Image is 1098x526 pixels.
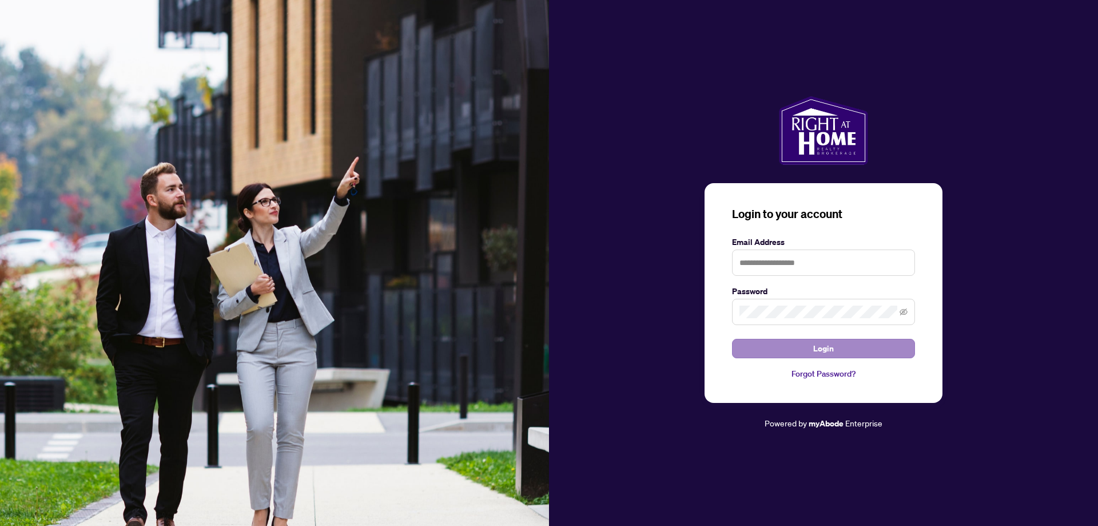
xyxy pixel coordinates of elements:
[732,236,915,248] label: Email Address
[765,418,807,428] span: Powered by
[732,285,915,298] label: Password
[813,339,834,358] span: Login
[779,96,868,165] img: ma-logo
[732,206,915,222] h3: Login to your account
[900,308,908,316] span: eye-invisible
[732,367,915,380] a: Forgot Password?
[845,418,882,428] span: Enterprise
[732,339,915,358] button: Login
[809,417,844,430] a: myAbode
